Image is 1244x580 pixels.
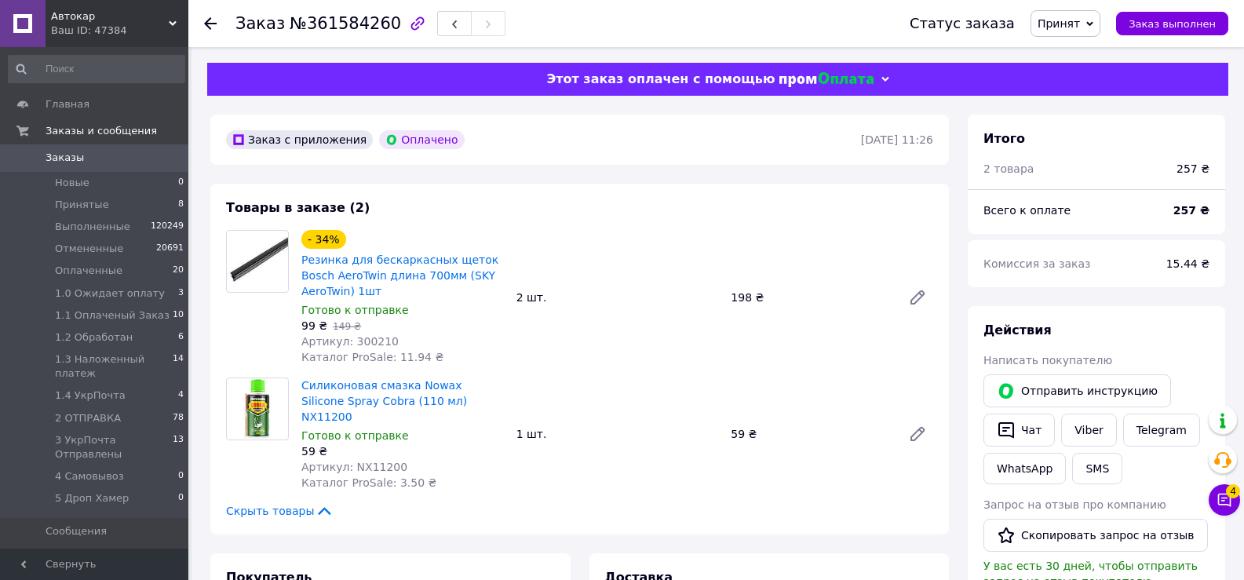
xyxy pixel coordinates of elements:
img: Силиконовая смазка Nowax Silicone Spray Cobra (110 мл) NX11200 [243,378,272,440]
span: Заказ выполнен [1129,18,1216,30]
span: 15.44 ₴ [1166,257,1209,270]
span: 0 [178,491,184,505]
span: Отмененные [55,242,123,256]
a: WhatsApp [983,453,1066,484]
span: 149 ₴ [333,321,361,332]
span: Заказ [235,14,285,33]
span: 78 [173,411,184,425]
span: 4 Самовывоз [55,469,124,483]
span: 120249 [151,220,184,234]
span: 5 Дроп Хамер [55,491,129,505]
span: 1.0 Ожидает оплату [55,286,165,301]
span: 3 [178,286,184,301]
span: 0 [178,176,184,190]
span: Заказы и сообщения [46,124,157,138]
a: Резинка для бескаркасных щеток Bosch AeroTwin длина 700мм (SKY AeroTwin) 1шт [301,254,498,297]
span: 14 [173,352,184,381]
a: Telegram [1123,414,1200,447]
span: Главная [46,97,89,111]
span: 3 УкрПочта Отправлены [55,433,173,461]
span: 1.4 УкрПочта [55,388,126,403]
span: Выполненные [55,220,130,234]
b: 257 ₴ [1173,204,1209,217]
img: evopay logo [779,72,874,87]
span: Комиссия за заказ [983,257,1091,270]
span: №361584260 [290,14,401,33]
button: Отправить инструкцию [983,374,1171,407]
span: Итого [983,131,1025,146]
span: Автокар [51,9,169,24]
button: Чат [983,414,1055,447]
span: Этот заказ оплачен с помощью [546,71,775,86]
input: Поиск [8,55,185,83]
span: Принят [1038,17,1080,30]
img: Резинка для бескаркасных щеток Bosch AeroTwin длина 700мм (SKY AeroTwin) 1шт [227,237,288,286]
div: Ваш ID: 47384 [51,24,188,38]
span: 4 [1226,484,1240,498]
span: 99 ₴ [301,319,327,332]
span: 1.1 Оплаченый Заказ [55,308,170,323]
a: Редактировать [902,282,933,313]
div: Заказ с приложения [226,130,373,149]
span: 20 [173,264,184,278]
button: SMS [1072,453,1122,484]
span: 2 товара [983,162,1034,175]
time: [DATE] 11:26 [861,133,933,146]
button: Скопировать запрос на отзыв [983,519,1208,552]
div: 198 ₴ [724,286,896,308]
span: Готово к отправке [301,429,409,442]
div: Статус заказа [910,16,1015,31]
span: 13 [173,433,184,461]
span: Товары в заказе (2) [226,200,370,215]
div: 59 ₴ [724,423,896,445]
span: 8 [178,198,184,212]
span: Готово к отправке [301,304,409,316]
span: Скрыть товары [226,503,334,519]
a: Viber [1061,414,1116,447]
span: Заказы [46,151,84,165]
button: Заказ выполнен [1116,12,1228,35]
button: Чат с покупателем4 [1209,484,1240,516]
div: Вернуться назад [204,16,217,31]
div: 59 ₴ [301,443,504,459]
span: Артикул: 300210 [301,335,399,348]
a: Силиконовая смазка Nowax Silicone Spray Cobra (110 мл) NX11200 [301,379,467,423]
div: - 34% [301,230,346,249]
span: 6 [178,330,184,345]
span: Принятые [55,198,109,212]
span: 0 [178,469,184,483]
span: Всего к оплате [983,204,1071,217]
div: 2 шт. [510,286,725,308]
span: Действия [983,323,1052,337]
span: Написать покупателю [983,354,1112,367]
span: 2 ОТПРАВКА [55,411,121,425]
a: Редактировать [902,418,933,450]
span: Оплаченные [55,264,122,278]
span: Каталог ProSale: 3.50 ₴ [301,476,436,489]
span: 1.3 Наложенный платеж [55,352,173,381]
span: Новые [55,176,89,190]
span: Артикул: NX11200 [301,461,407,473]
div: 1 шт. [510,423,725,445]
span: Запрос на отзыв про компанию [983,498,1166,511]
span: 1.2 Обработан [55,330,133,345]
span: 4 [178,388,184,403]
span: 20691 [156,242,184,256]
span: Сообщения [46,524,107,538]
div: Оплачено [379,130,464,149]
span: 10 [173,308,184,323]
span: Каталог ProSale: 11.94 ₴ [301,351,443,363]
div: 257 ₴ [1177,161,1209,177]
